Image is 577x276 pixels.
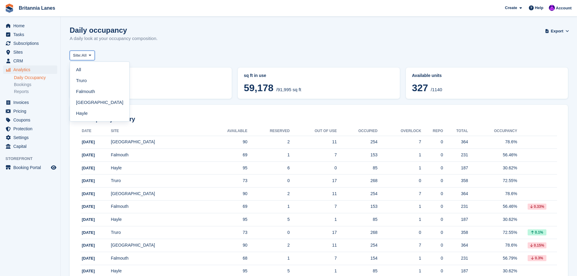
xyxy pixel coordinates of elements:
[3,22,57,30] a: menu
[546,26,568,36] button: Export
[82,217,95,222] span: [DATE]
[76,82,226,93] span: 64.33%
[13,163,50,172] span: Booking Portal
[290,126,337,136] th: Out of Use
[247,126,290,136] th: Reserved
[247,200,290,213] td: 1
[111,200,204,213] td: Falmouth
[337,191,377,197] div: 254
[468,188,517,201] td: 78.6%
[13,116,50,124] span: Coupons
[3,39,57,48] a: menu
[82,153,95,157] span: [DATE]
[3,125,57,133] a: menu
[16,3,58,13] a: Britannia Lanes
[82,256,95,261] span: [DATE]
[528,255,546,261] div: 0.3%
[204,175,247,188] td: 73
[377,152,421,158] div: 1
[204,136,247,149] td: 90
[204,200,247,213] td: 69
[421,191,443,197] div: 0
[290,252,337,265] td: 7
[247,239,290,252] td: 2
[468,226,517,239] td: 72.55%
[72,86,127,97] a: Falmouth
[468,149,517,162] td: 56.46%
[3,163,57,172] a: menu
[421,255,443,261] div: 0
[421,268,443,274] div: 0
[70,35,158,42] p: A daily look at your occupancy composition.
[244,82,274,93] span: 59,178
[13,142,50,151] span: Capital
[377,255,421,261] div: 1
[290,226,337,239] td: 17
[13,125,50,133] span: Protection
[204,161,247,175] td: 95
[468,239,517,252] td: 78.6%
[82,166,95,170] span: [DATE]
[82,140,95,144] span: [DATE]
[14,75,57,81] a: Daily Occupancy
[377,268,421,274] div: 1
[443,136,468,149] td: 364
[111,213,204,226] td: Hayle
[528,204,546,210] div: 0.33%
[111,126,204,136] th: Site
[13,48,50,56] span: Sites
[244,72,394,79] abbr: Current breakdown of %{unit} occupied
[505,5,517,11] span: Create
[13,98,50,107] span: Invoices
[204,126,247,136] th: Available
[13,30,50,39] span: Tasks
[81,52,87,58] span: All
[13,107,50,115] span: Pricing
[421,139,443,145] div: 0
[50,164,57,171] a: Preview store
[337,268,377,274] div: 85
[421,126,443,136] th: Repo
[377,178,421,184] div: 0
[468,213,517,226] td: 30.62%
[290,188,337,201] td: 11
[431,87,442,92] span: /1140
[72,75,127,86] a: Truro
[337,139,377,145] div: 254
[70,26,158,34] h1: Daily occupancy
[204,226,247,239] td: 73
[421,152,443,158] div: 0
[468,252,517,265] td: 56.79%
[290,175,337,188] td: 17
[82,230,95,235] span: [DATE]
[14,82,57,88] a: Bookings
[111,161,204,175] td: Hayle
[14,89,57,95] a: Reports
[421,165,443,171] div: 0
[337,152,377,158] div: 153
[73,52,81,58] span: Site:
[528,229,546,235] div: 0.1%
[111,175,204,188] td: Truro
[377,191,421,197] div: 7
[3,133,57,142] a: menu
[528,242,546,248] div: 0.15%
[3,30,57,39] a: menu
[82,178,95,183] span: [DATE]
[13,57,50,65] span: CRM
[377,203,421,210] div: 1
[276,87,301,92] span: /91,995 sq ft
[3,98,57,107] a: menu
[247,149,290,162] td: 1
[443,188,468,201] td: 364
[111,188,204,201] td: [GEOGRAPHIC_DATA]
[247,175,290,188] td: 0
[204,239,247,252] td: 90
[443,149,468,162] td: 231
[3,57,57,65] a: menu
[421,203,443,210] div: 0
[5,4,14,13] img: stora-icon-8386f47178a22dfd0bd8f6a31ec36ba5ce8667c1dd55bd0f319d3a0aa187defe.svg
[443,213,468,226] td: 187
[549,5,555,11] img: Mark Lane
[337,126,377,136] th: Occupied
